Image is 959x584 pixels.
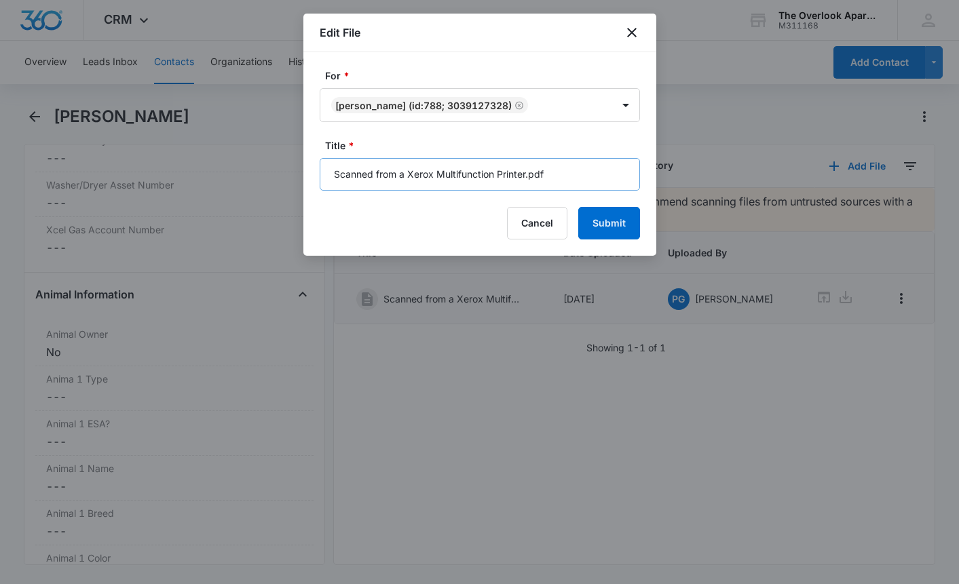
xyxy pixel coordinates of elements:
[335,100,512,111] div: [PERSON_NAME] (ID:788; 3039127328)
[578,207,640,239] button: Submit
[325,138,645,153] label: Title
[512,100,524,110] div: Remove Steven Crouse (ID:788; 3039127328)
[320,158,640,191] input: Title
[624,24,640,41] button: close
[507,207,567,239] button: Cancel
[325,69,645,83] label: For
[320,24,360,41] h1: Edit File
